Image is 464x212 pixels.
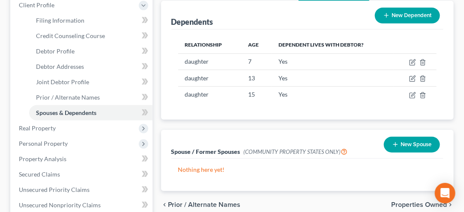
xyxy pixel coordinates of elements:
[391,201,447,208] span: Properties Owned
[29,28,153,44] a: Credit Counseling Course
[36,32,105,39] span: Credit Counseling Course
[29,74,153,90] a: Joint Debtor Profile
[29,44,153,59] a: Debtor Profile
[36,78,89,85] span: Joint Debtor Profile
[12,151,153,167] a: Property Analysis
[29,59,153,74] a: Debtor Addresses
[241,53,272,70] td: 7
[241,36,272,53] th: Age
[36,47,75,55] span: Debtor Profile
[244,148,348,155] span: (COMMUNITY PROPERTY STATES ONLY)
[447,201,454,208] i: chevron_right
[384,137,440,153] button: New Spouse
[29,13,153,28] a: Filing Information
[178,165,437,174] p: Nothing here yet!
[272,70,394,86] td: Yes
[12,182,153,197] a: Unsecured Priority Claims
[19,140,68,147] span: Personal Property
[12,167,153,182] a: Secured Claims
[391,201,454,208] button: Properties Owned chevron_right
[241,86,272,103] td: 15
[168,201,241,208] span: Prior / Alternate Names
[29,90,153,105] a: Prior / Alternate Names
[29,105,153,121] a: Spouses & Dependents
[178,36,242,53] th: Relationship
[36,94,100,101] span: Prior / Alternate Names
[178,70,242,86] td: daughter
[161,201,168,208] i: chevron_left
[375,8,440,24] button: New Dependent
[161,201,241,208] button: chevron_left Prior / Alternate Names
[19,124,56,132] span: Real Property
[272,53,394,70] td: Yes
[178,86,242,103] td: daughter
[272,86,394,103] td: Yes
[171,148,240,155] span: Spouse / Former Spouses
[19,155,66,162] span: Property Analysis
[435,183,455,203] div: Open Intercom Messenger
[36,63,84,70] span: Debtor Addresses
[19,171,60,178] span: Secured Claims
[19,201,101,209] span: Unsecured Nonpriority Claims
[178,53,242,70] td: daughter
[36,17,84,24] span: Filing Information
[272,36,394,53] th: Dependent lives with debtor?
[19,186,90,193] span: Unsecured Priority Claims
[171,17,213,27] div: Dependents
[19,1,54,9] span: Client Profile
[241,70,272,86] td: 13
[36,109,96,116] span: Spouses & Dependents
